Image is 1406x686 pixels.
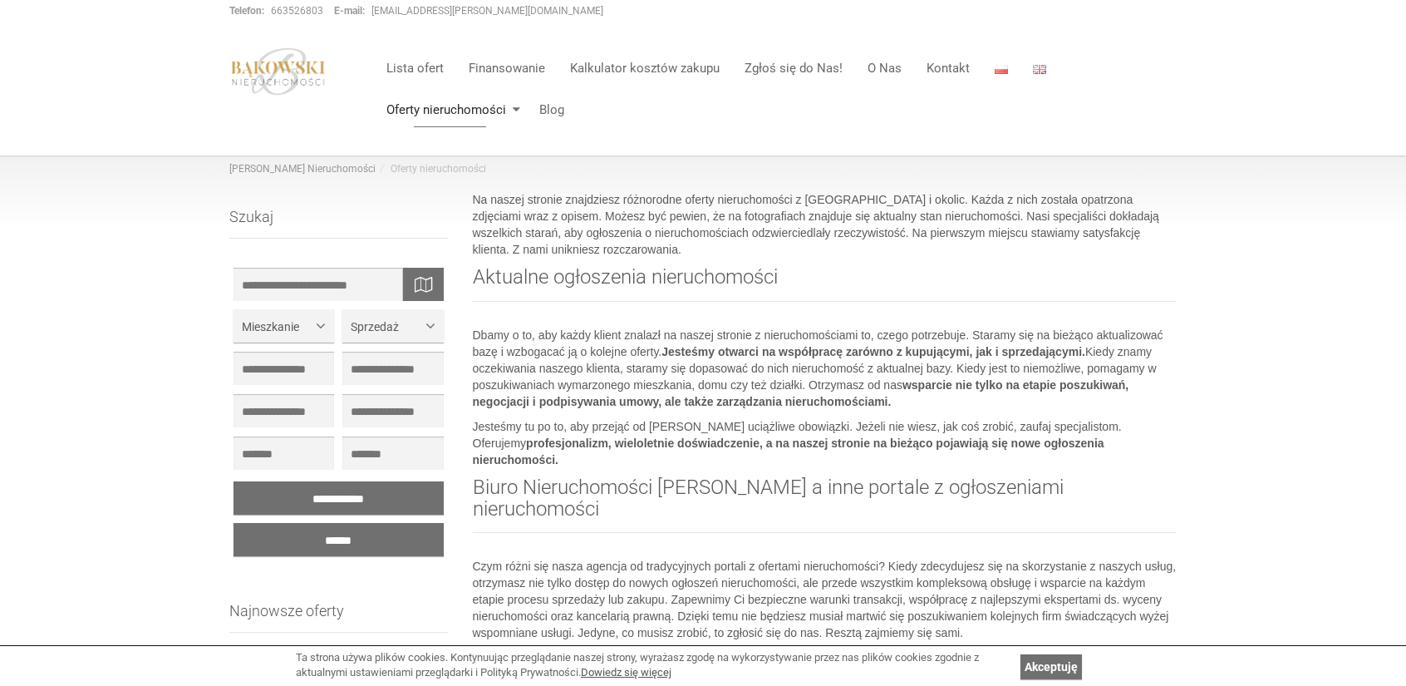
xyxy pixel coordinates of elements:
[473,327,1177,410] p: Dbamy o to, aby każdy klient znalazł na naszej stronie z nieruchomościami to, czego potrzebuje. S...
[914,52,982,85] a: Kontakt
[473,418,1177,468] p: Jesteśmy tu po to, aby przejąć od [PERSON_NAME] uciążliwe obowiązki. Jeżeli nie wiesz, jak coś zr...
[473,558,1177,641] p: Czym różni się nasza agencja od tradycyjnych portali z ofertami nieruchomości? Kiedy zdecydujesz ...
[1020,654,1082,679] a: Akceptuję
[334,5,365,17] strong: E-mail:
[229,163,376,175] a: [PERSON_NAME] Nieruchomości
[342,309,443,343] button: Sprzedaż
[234,309,334,343] button: Mieszkanie
[242,318,313,335] span: Mieszkanie
[995,65,1008,74] img: Polski
[229,603,448,633] h3: Najnowsze oferty
[371,5,603,17] a: [EMAIL_ADDRESS][PERSON_NAME][DOMAIN_NAME]
[229,47,327,96] img: logo
[473,476,1177,534] h2: Biuro Nieruchomości [PERSON_NAME] a inne portale z ogłoszeniami nieruchomości
[351,318,422,335] span: Sprzedaż
[473,191,1177,258] p: Na naszej stronie znajdziesz różnorodne oferty nieruchomości z [GEOGRAPHIC_DATA] i okolic. Każda ...
[473,378,1129,408] strong: wsparcie nie tylko na etapie poszukiwań, negocjacji i podpisywania umowy, ale także zarządzania n...
[402,268,444,301] div: Wyszukaj na mapie
[271,5,323,17] a: 663526803
[732,52,855,85] a: Zgłoś się do Nas!
[558,52,732,85] a: Kalkulator kosztów zakupu
[473,437,1104,466] strong: profesjonalizm, wieloletnie doświadczenie, a na naszej stronie na bieżąco pojawiają się nowe ogło...
[527,93,564,126] a: Blog
[229,209,448,239] h3: Szukaj
[374,93,527,126] a: Oferty nieruchomości
[473,266,1177,301] h2: Aktualne ogłoszenia nieruchomości
[296,650,1012,681] div: Ta strona używa plików cookies. Kontynuując przeglądanie naszej strony, wyrażasz zgodę na wykorzy...
[374,52,456,85] a: Lista ofert
[581,666,671,679] a: Dowiedz się więcej
[456,52,558,85] a: Finansowanie
[376,162,486,176] li: Oferty nieruchomości
[855,52,914,85] a: O Nas
[229,5,264,17] strong: Telefon:
[661,345,1085,358] strong: Jesteśmy otwarci na współpracę zarówno z kupującymi, jak i sprzedającymi.
[1033,65,1046,74] img: English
